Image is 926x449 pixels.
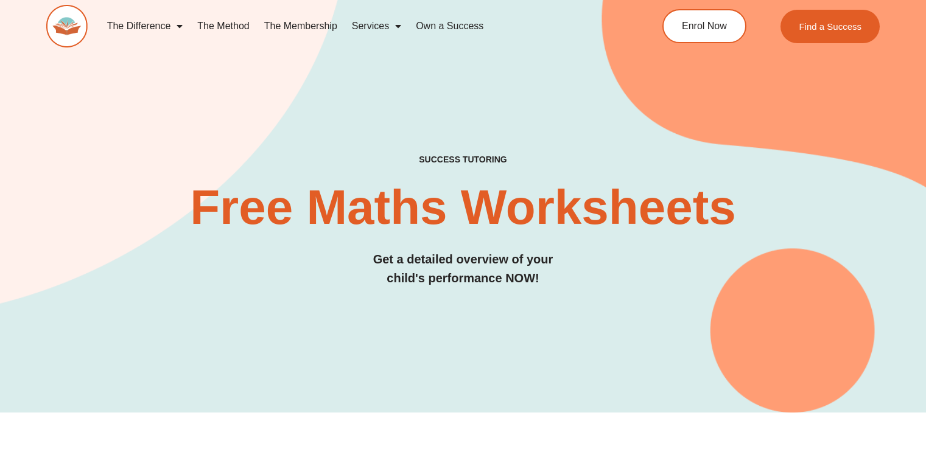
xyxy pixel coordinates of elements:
[46,183,880,232] h2: Free Maths Worksheets​
[257,12,345,40] a: The Membership
[682,21,727,31] span: Enrol Now
[100,12,615,40] nav: Menu
[46,155,880,165] h4: SUCCESS TUTORING​
[46,250,880,288] h3: Get a detailed overview of your child's performance NOW!
[799,22,861,31] span: Find a Success
[409,12,491,40] a: Own a Success
[190,12,256,40] a: The Method
[780,10,880,43] a: Find a Success
[662,9,746,43] a: Enrol Now
[345,12,409,40] a: Services
[100,12,191,40] a: The Difference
